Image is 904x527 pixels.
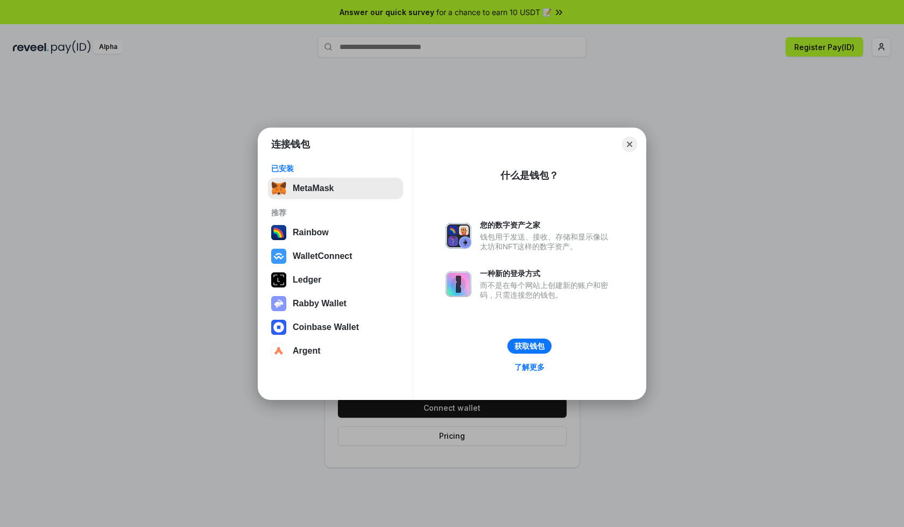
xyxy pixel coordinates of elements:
[446,271,471,297] img: svg+xml,%3Csvg%20xmlns%3D%22http%3A%2F%2Fwww.w3.org%2F2000%2Fsvg%22%20fill%3D%22none%22%20viewBox...
[271,181,286,196] img: svg+xml,%3Csvg%20fill%3D%22none%22%20height%3D%2233%22%20viewBox%3D%220%200%2035%2033%22%20width%...
[268,340,403,362] button: Argent
[271,296,286,311] img: svg+xml,%3Csvg%20xmlns%3D%22http%3A%2F%2Fwww.w3.org%2F2000%2Fsvg%22%20fill%3D%22none%22%20viewBox...
[271,208,400,217] div: 推荐
[293,251,352,261] div: WalletConnect
[480,269,613,278] div: 一种新的登录方式
[293,184,334,193] div: MetaMask
[514,362,545,372] div: 了解更多
[480,280,613,300] div: 而不是在每个网站上创建新的账户和密码，只需连接您的钱包。
[622,137,637,152] button: Close
[446,223,471,249] img: svg+xml,%3Csvg%20xmlns%3D%22http%3A%2F%2Fwww.w3.org%2F2000%2Fsvg%22%20fill%3D%22none%22%20viewBox...
[268,245,403,267] button: WalletConnect
[268,317,403,338] button: Coinbase Wallet
[293,275,321,285] div: Ledger
[271,249,286,264] img: svg+xml,%3Csvg%20width%3D%2228%22%20height%3D%2228%22%20viewBox%3D%220%200%2028%2028%22%20fill%3D...
[480,232,613,251] div: 钱包用于发送、接收、存储和显示像以太坊和NFT这样的数字资产。
[480,220,613,230] div: 您的数字资产之家
[293,322,359,332] div: Coinbase Wallet
[268,293,403,314] button: Rabby Wallet
[293,346,321,356] div: Argent
[271,225,286,240] img: svg+xml,%3Csvg%20width%3D%22120%22%20height%3D%22120%22%20viewBox%3D%220%200%20120%20120%22%20fil...
[268,222,403,243] button: Rainbow
[271,138,310,151] h1: 连接钱包
[514,341,545,351] div: 获取钱包
[293,299,347,308] div: Rabby Wallet
[271,320,286,335] img: svg+xml,%3Csvg%20width%3D%2228%22%20height%3D%2228%22%20viewBox%3D%220%200%2028%2028%22%20fill%3D...
[271,164,400,173] div: 已安装
[508,360,551,374] a: 了解更多
[271,272,286,287] img: svg+xml,%3Csvg%20xmlns%3D%22http%3A%2F%2Fwww.w3.org%2F2000%2Fsvg%22%20width%3D%2228%22%20height%3...
[268,269,403,291] button: Ledger
[268,178,403,199] button: MetaMask
[507,339,552,354] button: 获取钱包
[500,169,559,182] div: 什么是钱包？
[271,343,286,359] img: svg+xml,%3Csvg%20width%3D%2228%22%20height%3D%2228%22%20viewBox%3D%220%200%2028%2028%22%20fill%3D...
[293,228,329,237] div: Rainbow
